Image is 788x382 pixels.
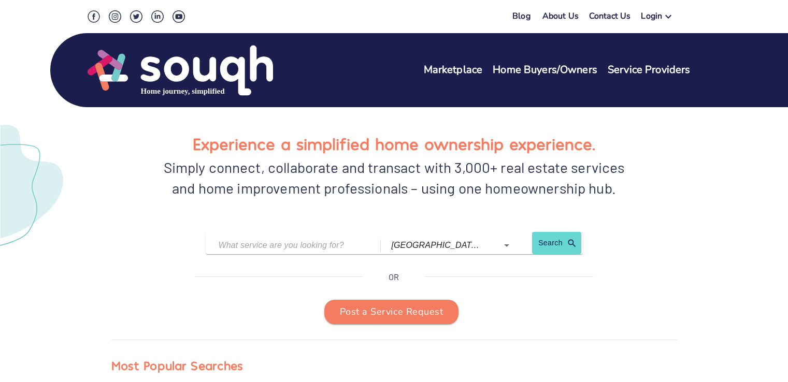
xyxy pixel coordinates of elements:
[608,63,691,78] a: Service Providers
[340,304,443,320] span: Post a Service Request
[88,44,273,97] img: Souqh Logo
[391,237,483,253] input: Which city?
[109,10,121,23] img: Instagram Social Icon
[173,10,185,23] img: Youtube Social Icon
[111,356,243,375] div: Most Popular Searches
[424,63,483,78] a: Marketplace
[512,10,531,22] a: Blog
[151,10,164,23] img: LinkedIn Social Icon
[159,157,630,198] div: Simply connect, collaborate and transact with 3,000+ real estate services and home improvement pr...
[193,130,595,157] h1: Experience a simplified home ownership experience.
[493,63,597,78] a: Home Buyers/Owners
[641,10,662,25] div: Login
[499,238,514,253] button: Open
[324,300,459,325] button: Post a Service Request
[219,237,355,253] input: What service are you looking for?
[88,10,100,23] img: Facebook Social Icon
[389,271,399,283] p: OR
[542,10,579,25] a: About Us
[589,10,631,25] a: Contact Us
[130,10,142,23] img: Twitter Social Icon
